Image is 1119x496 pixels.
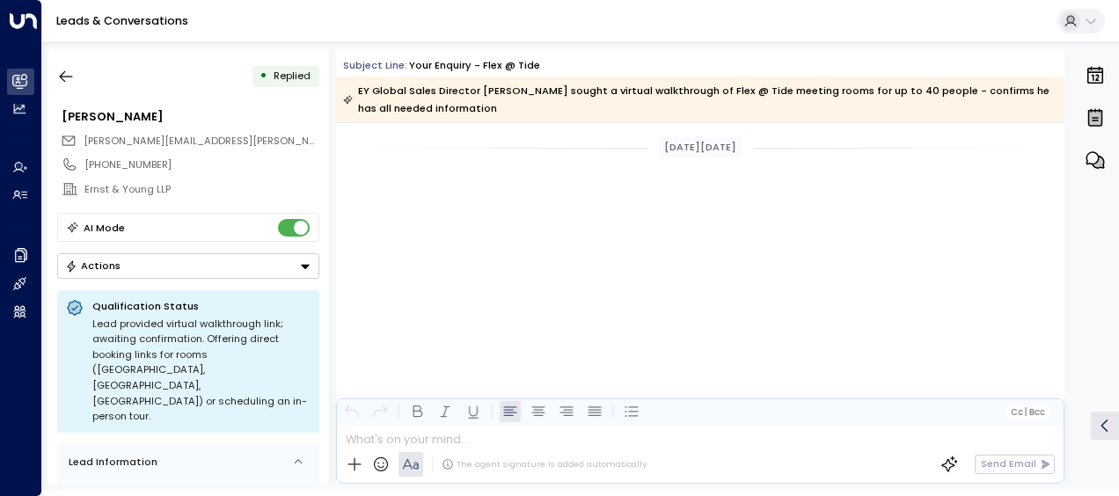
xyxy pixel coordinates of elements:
[1005,405,1050,419] button: Cc|Bcc
[63,455,157,470] div: Lead Information
[92,299,311,313] p: Qualification Status
[343,58,407,72] span: Subject Line:
[1025,407,1028,417] span: |
[409,58,540,73] div: Your enquiry - Flex @ Tide
[84,182,318,197] div: Ernst & Young LLP
[442,458,647,470] div: The agent signature is added automatically
[84,157,318,172] div: [PHONE_NUMBER]
[84,219,125,237] div: AI Mode
[57,253,319,279] button: Actions
[341,401,362,422] button: Undo
[659,137,742,157] div: [DATE][DATE]
[84,134,417,148] span: [PERSON_NAME][EMAIL_ADDRESS][PERSON_NAME][DOMAIN_NAME]
[56,13,188,28] a: Leads & Conversations
[65,259,121,272] div: Actions
[274,69,311,83] span: Replied
[1011,407,1045,417] span: Cc Bcc
[84,134,319,149] span: mauro.pontes@uk.ey.com
[343,82,1056,117] div: EY Global Sales Director [PERSON_NAME] sought a virtual walkthrough of Flex @ Tide meeting rooms ...
[62,108,318,125] div: [PERSON_NAME]
[57,253,319,279] div: Button group with a nested menu
[369,401,391,422] button: Redo
[260,63,267,89] div: •
[92,317,311,425] div: Lead provided virtual walkthrough link; awaiting confirmation. Offering direct booking links for ...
